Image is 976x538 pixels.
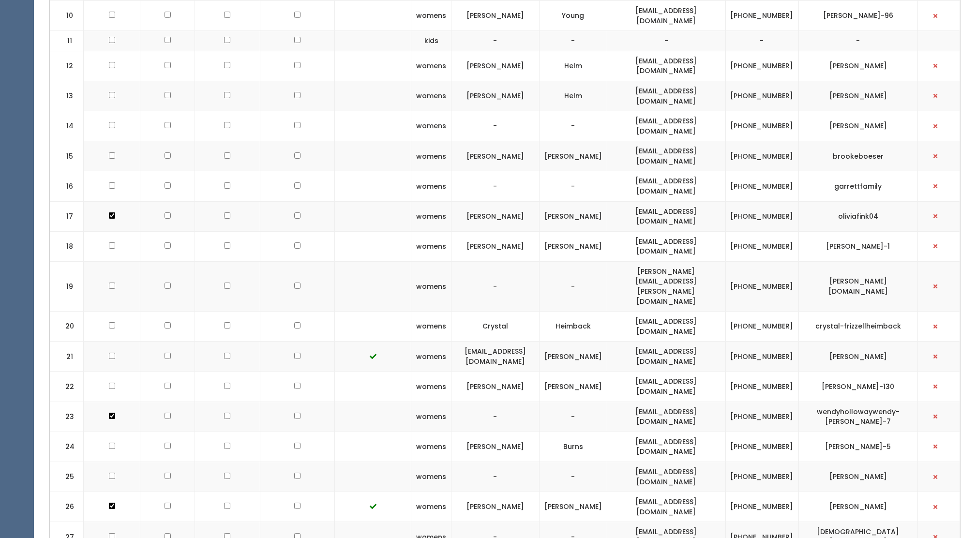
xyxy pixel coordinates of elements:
td: brookeboeser [798,141,917,171]
td: 10 [50,1,84,31]
td: [PERSON_NAME] [539,231,607,261]
td: 26 [50,492,84,522]
td: womens [411,201,451,231]
td: [EMAIL_ADDRESS][DOMAIN_NAME] [607,492,725,522]
td: [PERSON_NAME]-1 [798,231,917,261]
td: [PERSON_NAME] [451,231,539,261]
td: - [539,402,607,432]
td: [PERSON_NAME] [451,81,539,111]
td: [PHONE_NUMBER] [725,492,798,522]
td: womens [411,81,451,111]
td: womens [411,492,451,522]
td: kids [411,31,451,51]
td: womens [411,141,451,171]
td: [PERSON_NAME] [451,1,539,31]
td: [PERSON_NAME] [798,492,917,522]
td: 12 [50,51,84,81]
td: womens [411,312,451,342]
td: [PHONE_NUMBER] [725,81,798,111]
td: 19 [50,261,84,311]
td: - [539,261,607,311]
td: 20 [50,312,84,342]
td: [EMAIL_ADDRESS][DOMAIN_NAME] [607,1,725,31]
td: [PERSON_NAME]-96 [798,1,917,31]
td: [PHONE_NUMBER] [725,141,798,171]
td: [PERSON_NAME] [798,81,917,111]
td: [PHONE_NUMBER] [725,201,798,231]
td: [EMAIL_ADDRESS][DOMAIN_NAME] [607,201,725,231]
td: womens [411,171,451,201]
td: [PHONE_NUMBER] [725,231,798,261]
td: [PERSON_NAME] [798,342,917,372]
td: [EMAIL_ADDRESS][DOMAIN_NAME] [451,342,539,372]
td: womens [411,231,451,261]
td: womens [411,1,451,31]
td: [PHONE_NUMBER] [725,261,798,311]
td: [EMAIL_ADDRESS][DOMAIN_NAME] [607,111,725,141]
td: womens [411,261,451,311]
td: [PERSON_NAME] [539,372,607,402]
td: - [539,462,607,492]
td: [EMAIL_ADDRESS][DOMAIN_NAME] [607,432,725,462]
td: womens [411,432,451,462]
td: [PERSON_NAME] [451,201,539,231]
td: [PHONE_NUMBER] [725,111,798,141]
td: [PERSON_NAME] [798,111,917,141]
td: - [725,31,798,51]
td: - [451,402,539,432]
td: [PERSON_NAME] [451,432,539,462]
td: - [798,31,917,51]
td: [PHONE_NUMBER] [725,432,798,462]
td: womens [411,51,451,81]
td: [EMAIL_ADDRESS][DOMAIN_NAME] [607,231,725,261]
td: - [539,171,607,201]
td: [EMAIL_ADDRESS][DOMAIN_NAME] [607,312,725,342]
td: [PERSON_NAME] [539,492,607,522]
td: - [451,462,539,492]
td: [PERSON_NAME] [451,372,539,402]
td: crystal-frizzellheimback [798,312,917,342]
td: [PERSON_NAME] [451,141,539,171]
td: [PHONE_NUMBER] [725,402,798,432]
td: [PERSON_NAME][DOMAIN_NAME] [798,261,917,311]
td: Young [539,1,607,31]
td: [EMAIL_ADDRESS][DOMAIN_NAME] [607,171,725,201]
td: [PHONE_NUMBER] [725,1,798,31]
td: womens [411,342,451,372]
td: [EMAIL_ADDRESS][DOMAIN_NAME] [607,51,725,81]
td: [PHONE_NUMBER] [725,372,798,402]
td: womens [411,372,451,402]
td: [PERSON_NAME][EMAIL_ADDRESS][PERSON_NAME][DOMAIN_NAME] [607,261,725,311]
td: [EMAIL_ADDRESS][DOMAIN_NAME] [607,372,725,402]
td: 22 [50,372,84,402]
td: Helm [539,81,607,111]
td: 24 [50,432,84,462]
td: 23 [50,402,84,432]
td: - [607,31,725,51]
td: [PERSON_NAME] [539,141,607,171]
td: - [539,31,607,51]
td: wendyhollowaywendy-[PERSON_NAME]-7 [798,402,917,432]
td: - [451,171,539,201]
td: - [539,111,607,141]
td: [PERSON_NAME] [539,342,607,372]
td: Heimback [539,312,607,342]
td: [PHONE_NUMBER] [725,312,798,342]
td: [EMAIL_ADDRESS][DOMAIN_NAME] [607,141,725,171]
td: 15 [50,141,84,171]
td: [PHONE_NUMBER] [725,342,798,372]
td: 16 [50,171,84,201]
td: [PERSON_NAME]-5 [798,432,917,462]
td: womens [411,402,451,432]
td: 11 [50,31,84,51]
td: [EMAIL_ADDRESS][DOMAIN_NAME] [607,402,725,432]
td: oliviafink04 [798,201,917,231]
td: [PERSON_NAME] [451,492,539,522]
td: 18 [50,231,84,261]
td: - [451,111,539,141]
td: 17 [50,201,84,231]
td: [PERSON_NAME] [451,51,539,81]
td: [PHONE_NUMBER] [725,462,798,492]
td: Helm [539,51,607,81]
td: - [451,261,539,311]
